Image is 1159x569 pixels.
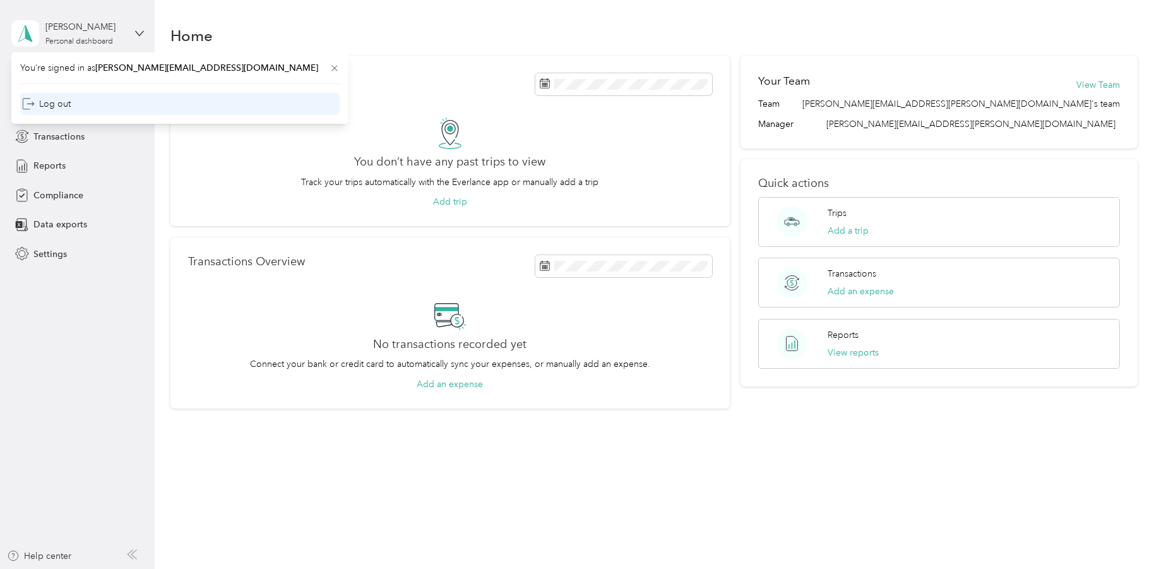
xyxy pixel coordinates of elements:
[828,285,894,298] button: Add an expense
[828,328,859,342] p: Reports
[1076,78,1120,92] button: View Team
[354,155,545,169] h2: You don’t have any past trips to view
[33,189,83,202] span: Compliance
[828,346,879,359] button: View reports
[802,97,1120,111] span: [PERSON_NAME][EMAIL_ADDRESS][PERSON_NAME][DOMAIN_NAME]'s team
[828,224,869,237] button: Add a trip
[433,195,467,208] button: Add trip
[758,117,793,131] span: Manager
[22,97,71,111] div: Log out
[373,338,526,351] h2: No transactions recorded yet
[250,357,650,371] p: Connect your bank or credit card to automatically sync your expenses, or manually add an expense.
[20,61,340,75] span: You’re signed in as
[301,176,598,189] p: Track your trips automatically with the Everlance app or manually add a trip
[828,207,847,220] p: Trips
[758,177,1119,190] p: Quick actions
[95,63,318,73] span: [PERSON_NAME][EMAIL_ADDRESS][DOMAIN_NAME]
[7,549,71,563] button: Help center
[33,248,67,261] span: Settings
[45,20,124,33] div: [PERSON_NAME]
[33,159,66,172] span: Reports
[170,29,213,42] h1: Home
[33,130,85,143] span: Transactions
[33,218,87,231] span: Data exports
[758,73,810,89] h2: Your Team
[1088,498,1159,569] iframe: Everlance-gr Chat Button Frame
[45,38,113,45] div: Personal dashboard
[828,267,876,280] p: Transactions
[826,119,1115,129] span: [PERSON_NAME][EMAIL_ADDRESS][PERSON_NAME][DOMAIN_NAME]
[188,255,305,268] p: Transactions Overview
[417,378,483,391] button: Add an expense
[758,97,780,111] span: Team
